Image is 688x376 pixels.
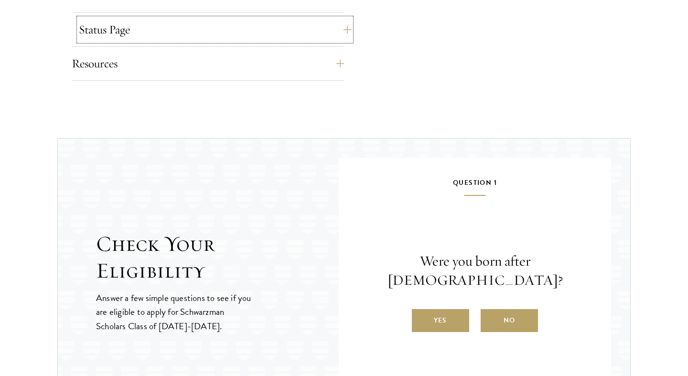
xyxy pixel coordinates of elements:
p: Answer a few simple questions to see if you are eligible to apply for Schwarzman Scholars Class o... [96,291,252,333]
h2: Check Your Eligibility [96,231,339,284]
button: Resources [72,52,344,75]
label: No [481,309,538,332]
p: Were you born after [DEMOGRAPHIC_DATA]? [367,252,582,290]
button: Status Page [79,18,351,41]
h5: Question 1 [367,177,582,196]
label: Yes [412,309,469,332]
